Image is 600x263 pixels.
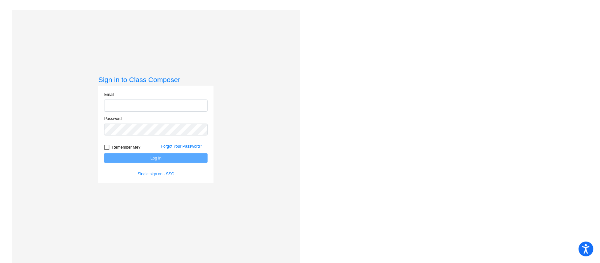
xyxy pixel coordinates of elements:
span: Remember Me? [112,143,140,151]
label: Email [104,92,114,98]
a: Single sign on - SSO [138,172,174,176]
a: Forgot Your Password? [161,144,202,149]
label: Password [104,116,122,122]
button: Log In [104,153,208,163]
h3: Sign in to Class Composer [98,75,214,84]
